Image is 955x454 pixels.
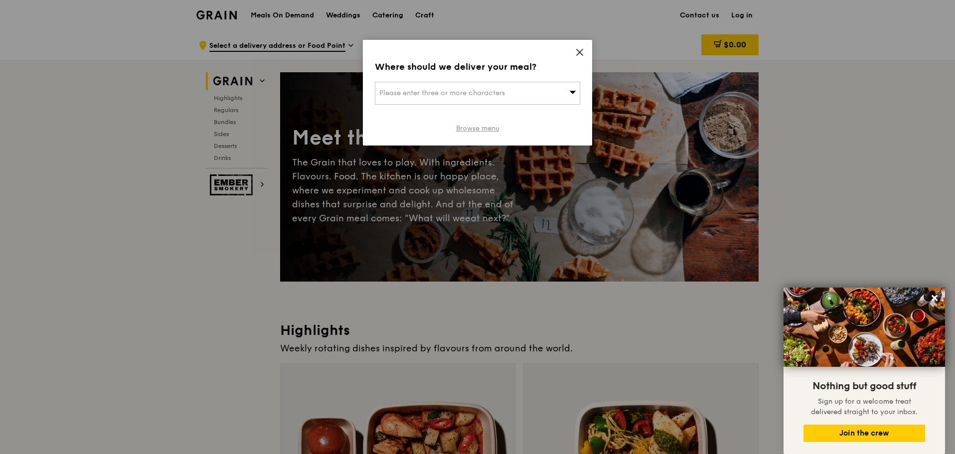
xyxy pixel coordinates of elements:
span: Nothing but good stuff [812,380,916,392]
a: Browse menu [456,124,499,134]
div: Where should we deliver your meal? [375,60,580,74]
button: Close [927,290,943,306]
button: Join the crew [803,425,925,442]
span: Sign up for a welcome treat delivered straight to your inbox. [811,397,918,416]
span: Please enter three or more characters [379,89,505,97]
img: DSC07876-Edit02-Large.jpeg [784,288,945,367]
